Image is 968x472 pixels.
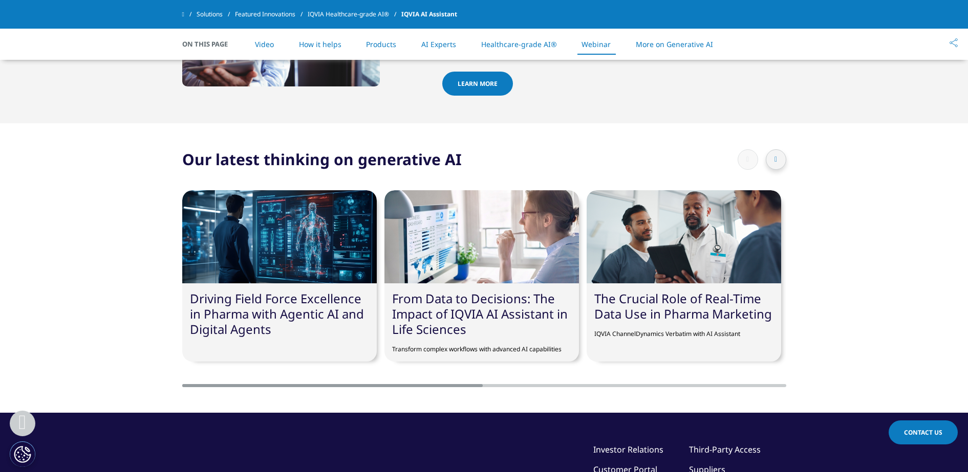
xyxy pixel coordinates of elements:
a: Solutions [197,5,235,24]
a: Webinar [582,39,611,49]
a: More on Generative AI [636,39,713,49]
span: LEARN MORE [458,79,498,88]
a: LEARN MORE [442,72,513,96]
button: 쿠키 설정 [10,441,35,467]
a: Video [255,39,274,49]
a: AI Experts [421,39,456,49]
a: Healthcare-grade AI® [481,39,557,49]
span: Contact Us [904,428,942,437]
a: Driving Field Force Excellence in Pharma with Agentic AI and Digital Agents [190,290,364,338]
a: Investor Relations [593,444,663,455]
a: From Data to Decisions: The Impact of IQVIA AI Assistant in Life Sciences [392,290,568,338]
span: On This Page [182,39,239,49]
a: The Crucial Role of Real-Time Data Use in Pharma Marketing [594,290,772,322]
p: IQVIA ChannelDynamics Verbatim with AI Assistant [594,322,773,339]
a: How it helps [299,39,341,49]
a: Featured Innovations [235,5,308,24]
a: IQVIA Healthcare-grade AI® [308,5,401,24]
a: Third-Party Access [689,444,761,455]
span: IQVIA AI Assistant [401,5,457,24]
p: Transform complex workflows with advanced AI capabilities [392,337,571,354]
a: Contact Us [889,420,958,444]
h2: Our latest thinking on generative AI [182,149,462,170]
a: Products [366,39,396,49]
